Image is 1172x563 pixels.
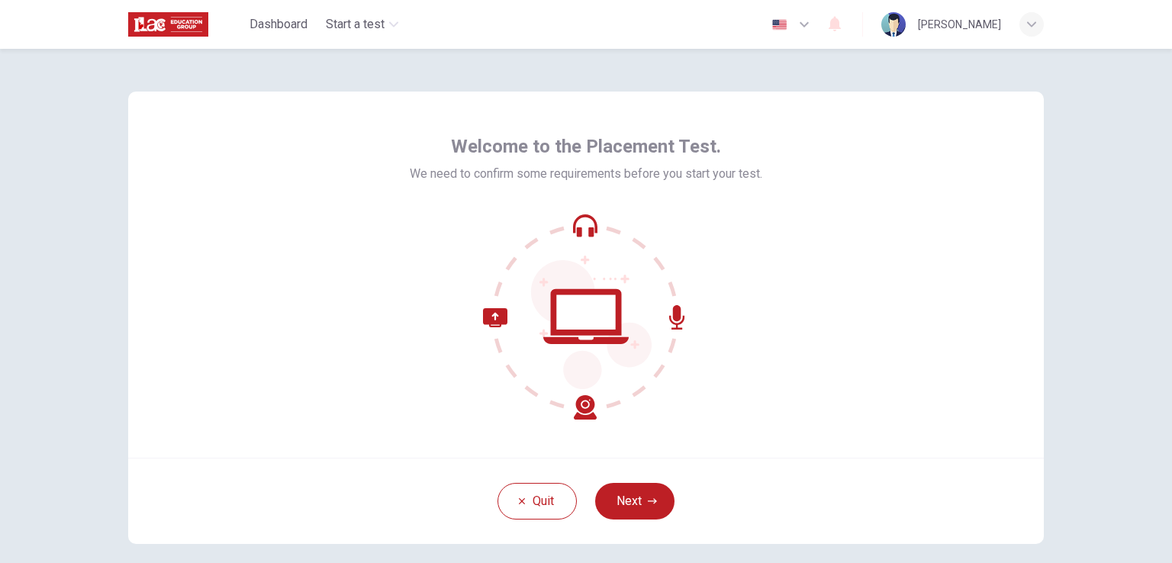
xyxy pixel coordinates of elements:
button: Start a test [320,11,404,38]
span: Dashboard [250,15,307,34]
span: Welcome to the Placement Test. [451,134,721,159]
img: en [770,19,789,31]
span: Start a test [326,15,385,34]
a: ILAC logo [128,9,243,40]
span: We need to confirm some requirements before you start your test. [410,165,762,183]
button: Next [595,483,675,520]
img: ILAC logo [128,9,208,40]
div: [PERSON_NAME] [918,15,1001,34]
img: Profile picture [881,12,906,37]
button: Quit [497,483,577,520]
button: Dashboard [243,11,314,38]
